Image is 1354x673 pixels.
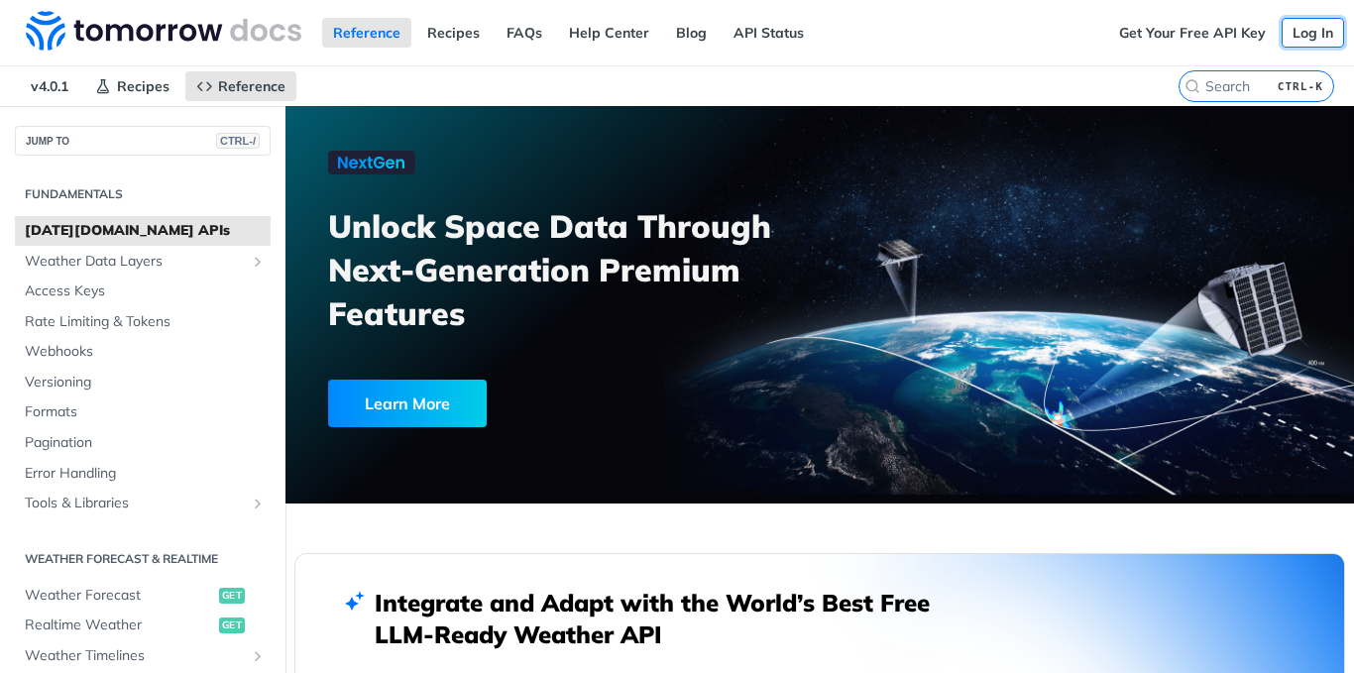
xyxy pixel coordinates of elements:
button: Show subpages for Weather Timelines [250,648,266,664]
a: Weather TimelinesShow subpages for Weather Timelines [15,641,271,671]
button: Show subpages for Weather Data Layers [250,254,266,270]
span: Pagination [25,433,266,453]
a: Recipes [84,71,180,101]
a: Reference [322,18,411,48]
span: Tools & Libraries [25,494,245,513]
span: get [219,588,245,604]
span: Formats [25,402,266,422]
span: get [219,617,245,633]
a: Realtime Weatherget [15,611,271,640]
svg: Search [1185,78,1200,94]
span: Reference [218,77,285,95]
a: Recipes [416,18,491,48]
a: Formats [15,397,271,427]
span: Versioning [25,373,266,393]
span: Weather Data Layers [25,252,245,272]
a: Blog [665,18,718,48]
span: CTRL-/ [216,133,260,149]
span: Recipes [117,77,169,95]
h2: Integrate and Adapt with the World’s Best Free LLM-Ready Weather API [375,587,959,650]
span: v4.0.1 [20,71,79,101]
span: Weather Forecast [25,586,214,606]
span: [DATE][DOMAIN_NAME] APIs [25,221,266,241]
a: Versioning [15,368,271,397]
img: NextGen [328,151,415,174]
a: Get Your Free API Key [1108,18,1277,48]
a: Error Handling [15,459,271,489]
a: Reference [185,71,296,101]
a: Webhooks [15,337,271,367]
span: Error Handling [25,464,266,484]
a: API Status [723,18,815,48]
img: Tomorrow.io Weather API Docs [26,11,301,51]
h3: Unlock Space Data Through Next-Generation Premium Features [328,204,842,335]
button: Show subpages for Tools & Libraries [250,496,266,511]
a: Weather Forecastget [15,581,271,611]
a: [DATE][DOMAIN_NAME] APIs [15,216,271,246]
a: Tools & LibrariesShow subpages for Tools & Libraries [15,489,271,518]
a: Access Keys [15,277,271,306]
kbd: CTRL-K [1273,76,1328,96]
span: Weather Timelines [25,646,245,666]
a: Help Center [558,18,660,48]
a: FAQs [496,18,553,48]
span: Access Keys [25,281,266,301]
a: Weather Data LayersShow subpages for Weather Data Layers [15,247,271,277]
button: JUMP TOCTRL-/ [15,126,271,156]
span: Webhooks [25,342,266,362]
h2: Weather Forecast & realtime [15,550,271,568]
span: Realtime Weather [25,616,214,635]
a: Learn More [328,380,738,427]
a: Pagination [15,428,271,458]
span: Rate Limiting & Tokens [25,312,266,332]
div: Learn More [328,380,487,427]
a: Log In [1282,18,1344,48]
a: Rate Limiting & Tokens [15,307,271,337]
h2: Fundamentals [15,185,271,203]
